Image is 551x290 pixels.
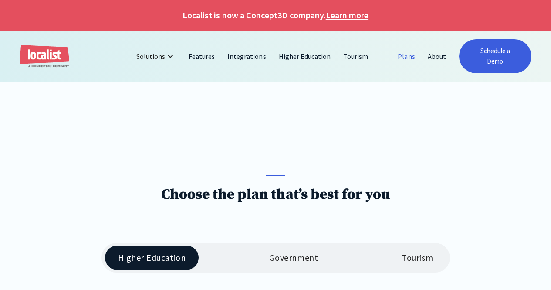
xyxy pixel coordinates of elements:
a: Higher Education [273,46,338,67]
a: Features [183,46,221,67]
a: Plans [392,46,421,67]
a: Learn more [326,9,368,22]
div: Solutions [130,46,183,67]
div: Tourism [402,252,433,263]
a: Tourism [337,46,375,67]
div: Higher Education [118,252,186,263]
h1: Choose the plan that’s best for you [161,186,390,204]
a: Schedule a Demo [459,39,531,73]
a: home [20,45,69,68]
div: Government [269,252,318,263]
a: Integrations [221,46,272,67]
a: About [422,46,453,67]
div: Solutions [136,51,165,61]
